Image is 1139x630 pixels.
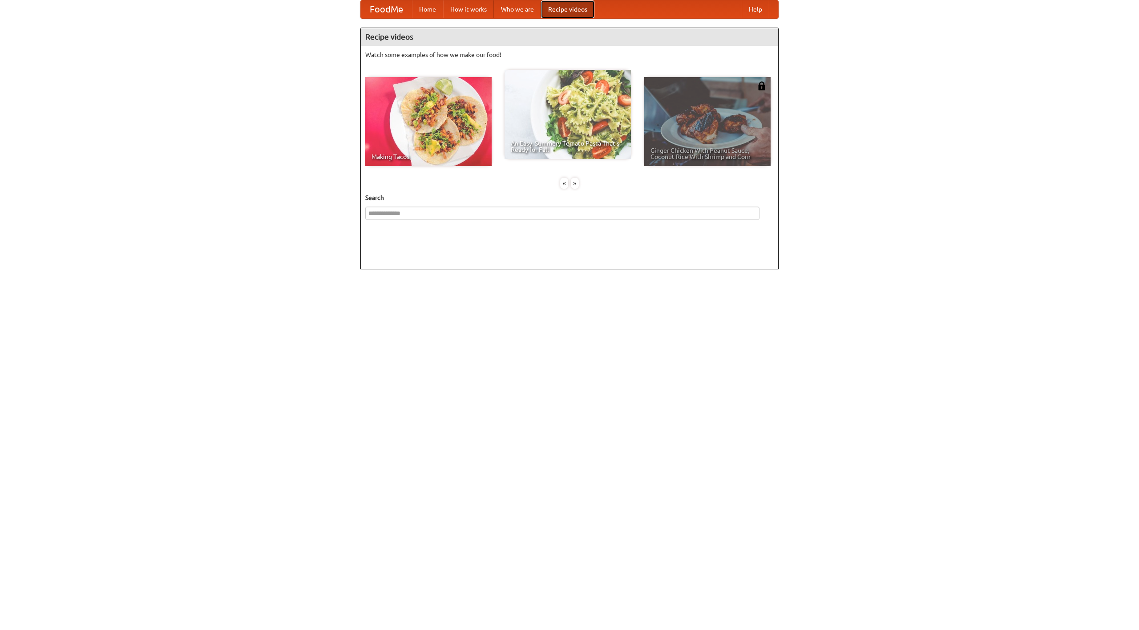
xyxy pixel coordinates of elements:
img: 483408.png [757,81,766,90]
span: An Easy, Summery Tomato Pasta That's Ready for Fall [511,140,625,153]
a: Who we are [494,0,541,18]
div: » [571,178,579,189]
span: Making Tacos [372,154,485,160]
a: Help [742,0,769,18]
a: Home [412,0,443,18]
p: Watch some examples of how we make our food! [365,50,774,59]
h4: Recipe videos [361,28,778,46]
a: Recipe videos [541,0,594,18]
h5: Search [365,193,774,202]
a: How it works [443,0,494,18]
div: « [560,178,568,189]
a: FoodMe [361,0,412,18]
a: Making Tacos [365,77,492,166]
a: An Easy, Summery Tomato Pasta That's Ready for Fall [505,70,631,159]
